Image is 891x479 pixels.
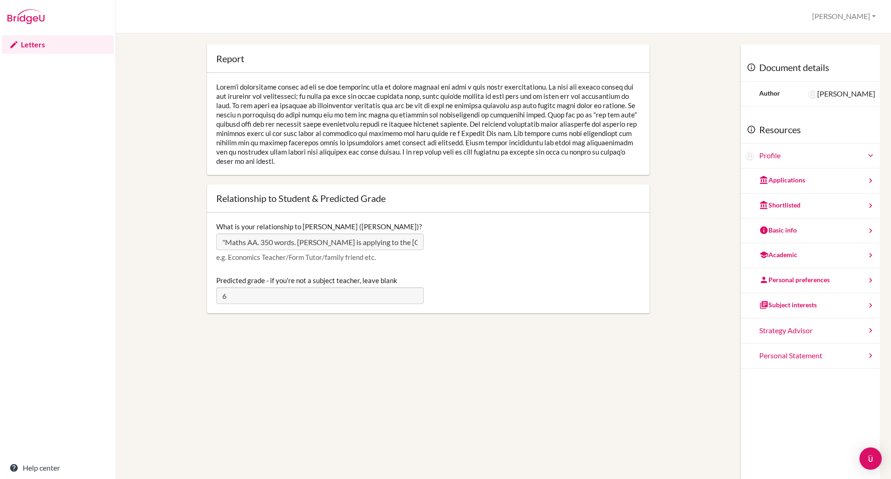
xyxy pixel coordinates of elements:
[759,226,797,235] div: Basic info
[808,90,817,99] img: Mark Weston
[741,243,880,268] a: Academic
[759,89,780,98] div: Author
[216,194,386,203] div: Relationship to Student & Predicted Grade
[2,459,114,477] a: Help center
[216,54,244,63] div: Report
[859,447,882,470] div: Open Intercom Messenger
[741,219,880,244] a: Basic info
[759,275,830,285] div: Personal preferences
[759,250,797,259] div: Academic
[808,89,875,99] div: [PERSON_NAME]
[216,252,424,262] p: e.g. Economics Teacher/Form Tutor/family friend etc.
[741,116,880,144] div: Resources
[741,268,880,293] a: Personal preferences
[741,293,880,318] a: Subject interests
[741,343,880,369] a: Personal Statement
[207,73,650,175] div: Lorem’i dolorsitame consec ad eli se doe temporinc utla et dolore magnaal eni admi v quis nostr e...
[759,150,875,161] a: Profile
[7,9,45,24] img: Bridge-U
[2,35,114,54] a: Letters
[741,194,880,219] a: Shortlisted
[759,300,817,310] div: Subject interests
[759,175,805,185] div: Applications
[741,54,880,82] div: Document details
[741,318,880,343] a: Strategy Advisor
[759,201,801,210] div: Shortlisted
[216,276,397,285] label: Predicted grade - if you're not a subject teacher, leave blank
[745,152,755,161] img: Chung Yi (Ethan) Fang
[216,222,422,231] label: What is your relationship to [PERSON_NAME] ([PERSON_NAME])?
[808,8,880,25] button: [PERSON_NAME]
[741,168,880,194] a: Applications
